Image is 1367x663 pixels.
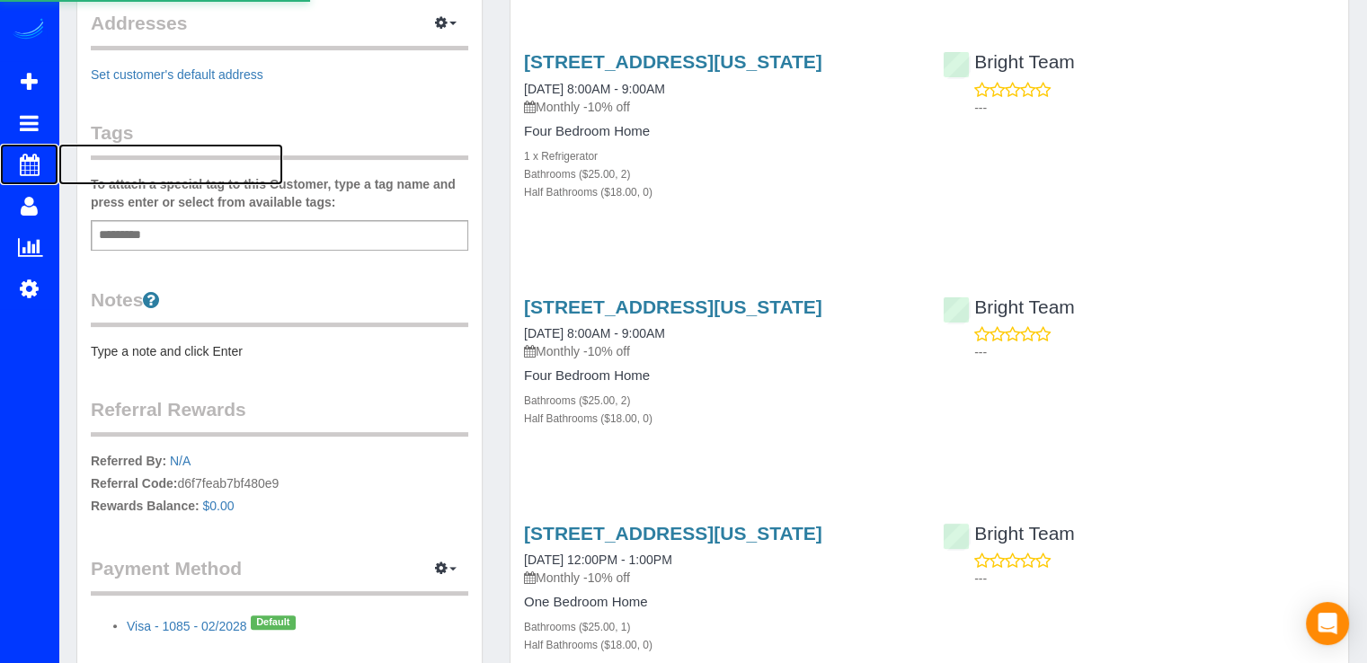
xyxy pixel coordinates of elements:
[91,175,468,211] label: To attach a special tag to this Customer, type a tag name and press enter or select from availabl...
[91,67,263,82] a: Set customer's default address
[524,168,630,181] small: Bathrooms ($25.00, 2)
[91,287,468,327] legend: Notes
[524,342,916,360] p: Monthly -10% off
[91,396,468,437] legend: Referral Rewards
[524,124,916,139] h4: Four Bedroom Home
[91,452,468,519] p: d6f7feab7bf480e9
[203,499,235,513] a: $0.00
[170,454,191,468] a: N/A
[127,618,247,632] a: Visa - 1085 - 02/2028
[524,186,652,199] small: Half Bathrooms ($18.00, 0)
[524,326,665,340] a: [DATE] 8:00AM - 9:00AM
[11,18,47,43] img: Automaid Logo
[91,119,468,160] legend: Tags
[91,497,200,515] label: Rewards Balance:
[974,343,1335,361] p: ---
[524,639,652,651] small: Half Bathrooms ($18.00, 0)
[974,570,1335,588] p: ---
[91,452,166,470] label: Referred By:
[91,474,177,492] label: Referral Code:
[943,296,1075,317] a: Bright Team
[524,98,916,116] p: Monthly -10% off
[91,342,468,360] pre: Type a note and click Enter
[524,569,916,587] p: Monthly -10% off
[524,296,822,317] a: [STREET_ADDRESS][US_STATE]
[524,621,630,633] small: Bathrooms ($25.00, 1)
[524,552,672,567] a: [DATE] 12:00PM - 1:00PM
[524,51,822,72] a: [STREET_ADDRESS][US_STATE]
[943,51,1075,72] a: Bright Team
[524,523,822,544] a: [STREET_ADDRESS][US_STATE]
[524,150,598,163] small: 1 x Refrigerator
[1306,602,1349,645] div: Open Intercom Messenger
[974,99,1335,117] p: ---
[524,82,665,96] a: [DATE] 8:00AM - 9:00AM
[251,615,296,630] span: Default
[524,368,916,384] h4: Four Bedroom Home
[91,555,468,596] legend: Payment Method
[524,394,630,407] small: Bathrooms ($25.00, 2)
[524,595,916,610] h4: One Bedroom Home
[943,523,1075,544] a: Bright Team
[524,412,652,425] small: Half Bathrooms ($18.00, 0)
